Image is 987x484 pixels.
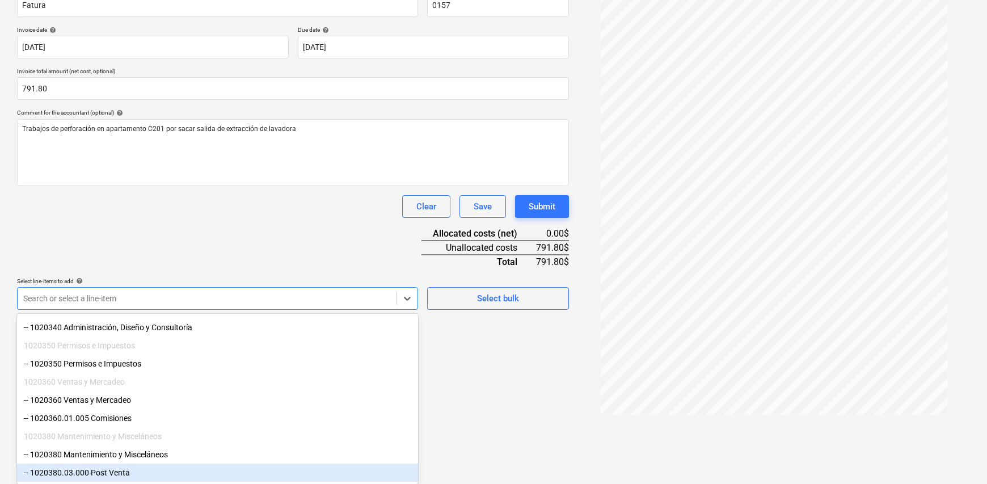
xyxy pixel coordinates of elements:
[17,336,418,355] div: 1020350 Permisos e Impuestos
[515,195,569,218] button: Submit
[17,409,418,427] div: -- 1020360.01.005 Comisiones
[17,373,418,391] div: 1020360 Ventas y Mercadeo
[17,427,418,445] div: 1020380 Mantenimiento y Misceláneos
[17,68,569,77] p: Invoice total amount (net cost, optional)
[535,227,569,241] div: 0.00$
[17,391,418,409] div: -- 1020360 Ventas y Mercadeo
[320,27,329,33] span: help
[421,227,535,241] div: Allocated costs (net)
[17,77,569,100] input: Invoice total amount (net cost, optional)
[74,277,83,284] span: help
[17,277,418,285] div: Select line-items to add
[17,318,418,336] div: -- 1020340 Administración, Diseño y Consultoría
[427,287,569,310] button: Select bulk
[930,430,987,484] div: Widget de chat
[402,195,450,218] button: Clear
[459,195,506,218] button: Save
[416,199,436,214] div: Clear
[298,26,570,33] div: Due date
[17,36,289,58] input: Invoice date not specified
[298,36,570,58] input: Due date not specified
[17,464,418,482] div: -- 1020380.03.000 Post Venta
[474,199,492,214] div: Save
[930,430,987,484] iframe: Chat Widget
[477,291,519,306] div: Select bulk
[17,109,569,116] div: Comment for the accountant (optional)
[22,125,296,133] span: Trabajos de perforación en apartamento C201 por sacar salida de extracción de lavadora
[421,241,535,255] div: Unallocated costs
[535,241,569,255] div: 791.80$
[17,445,418,464] div: -- 1020380 Mantenimiento y Misceláneos
[17,355,418,373] div: -- 1020350 Permisos e Impuestos
[17,26,289,33] div: Invoice date
[535,255,569,268] div: 791.80$
[114,110,123,116] span: help
[421,255,535,268] div: Total
[529,199,555,214] div: Submit
[47,27,56,33] span: help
